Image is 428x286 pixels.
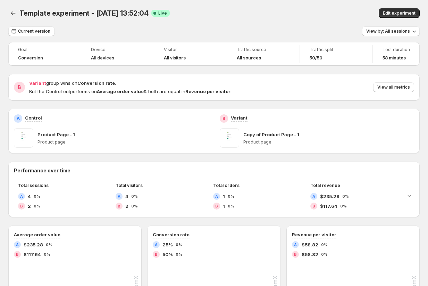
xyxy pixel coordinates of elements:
p: Control [25,114,42,121]
span: Test duration [383,47,410,52]
h2: Performance over time [14,167,414,174]
span: 2 [125,203,128,210]
a: Traffic sourceAll sources [237,46,290,62]
p: Copy of Product Page - 1 [243,131,299,138]
img: Copy of Product Page - 1 [220,128,239,148]
h3: Average order value [14,231,60,238]
span: 1 [223,203,225,210]
span: 0% [228,204,234,208]
span: $58.82 [302,251,318,258]
a: Traffic split50/50 [310,46,363,62]
h2: B [223,116,225,121]
span: $58.82 [302,241,318,248]
span: 0% [46,243,52,247]
span: Edit experiment [383,10,416,16]
span: 4 [28,193,31,200]
span: $235.28 [24,241,43,248]
span: Total visitors [116,183,143,188]
button: Expand chart [404,191,414,201]
span: 0% [176,243,182,247]
span: 0% [321,243,328,247]
span: 25% [162,241,173,248]
p: Product page [243,139,414,145]
span: Total revenue [310,183,340,188]
span: Variant [29,80,46,86]
span: Device [91,47,144,52]
span: 0% [342,194,349,198]
h3: Revenue per visitor [292,231,336,238]
h2: B [118,204,120,208]
span: 0% [131,194,138,198]
a: DeviceAll devices [91,46,144,62]
span: 0% [131,204,138,208]
strong: Average order value [97,89,144,94]
h4: All sources [237,55,261,61]
span: 50/50 [310,55,322,61]
span: Visitor [164,47,217,52]
h2: A [155,243,158,247]
span: 0% [44,252,50,256]
span: 0% [176,252,182,256]
h2: A [215,194,218,198]
span: Conversion [18,55,43,61]
h2: A [20,194,23,198]
span: $117.64 [24,251,41,258]
span: 0% [321,252,328,256]
a: Test duration58 minutes [383,46,410,62]
span: 0% [34,204,40,208]
span: Total sessions [18,183,49,188]
p: Variant [231,114,247,121]
h2: B [20,204,23,208]
button: Back [8,8,18,18]
span: Traffic split [310,47,363,52]
h4: All visitors [164,55,186,61]
span: View all metrics [377,84,410,90]
span: Template experiment - [DATE] 13:52:04 [19,9,149,17]
button: Current version [8,26,54,36]
h4: All devices [91,55,114,61]
h2: B [155,252,158,256]
strong: Revenue per visitor [185,89,230,94]
a: GoalConversion [18,46,71,62]
span: 50% [162,251,173,258]
span: $235.28 [320,193,339,200]
span: 2 [28,203,31,210]
h2: B [18,84,21,91]
h2: B [312,204,315,208]
img: Product Page - 1 [14,128,33,148]
button: Edit experiment [379,8,420,18]
span: Traffic source [237,47,290,52]
h2: A [312,194,315,198]
span: 4 [125,193,128,200]
h2: A [17,116,20,121]
h2: A [16,243,19,247]
span: $117.64 [320,203,337,210]
span: Current version [18,28,50,34]
span: But the Control outperforms on & both are equal in . [29,89,232,94]
strong: Conversion rate [77,80,115,86]
h3: Conversion rate [153,231,190,238]
p: Product Page - 1 [37,131,75,138]
span: 0% [228,194,234,198]
span: 58 minutes [383,55,406,61]
span: Live [158,10,167,16]
a: VisitorAll visitors [164,46,217,62]
button: View all metrics [373,82,414,92]
h2: A [294,243,297,247]
h2: B [16,252,19,256]
button: View by: All sessions [362,26,420,36]
span: Goal [18,47,71,52]
p: Product page [37,139,208,145]
span: View by: All sessions [366,28,410,34]
h2: A [118,194,120,198]
span: 1 [223,193,225,200]
h2: B [215,204,218,208]
span: group wins on . [29,80,116,86]
span: Total orders [213,183,240,188]
span: 0% [340,204,347,208]
span: 0% [34,194,40,198]
h2: B [294,252,297,256]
